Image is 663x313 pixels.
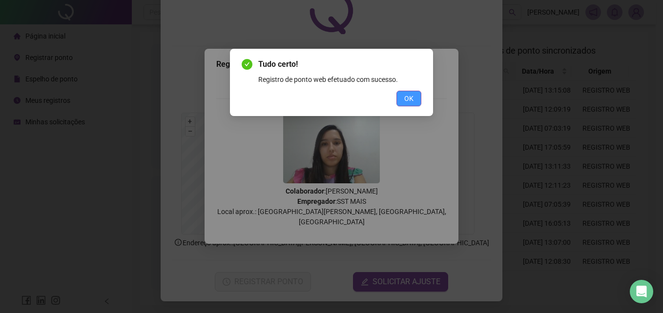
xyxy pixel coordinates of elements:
div: Open Intercom Messenger [630,280,653,303]
span: check-circle [242,59,252,70]
button: OK [396,91,421,106]
span: Tudo certo! [258,59,421,70]
div: Registro de ponto web efetuado com sucesso. [258,74,421,85]
span: OK [404,93,414,104]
